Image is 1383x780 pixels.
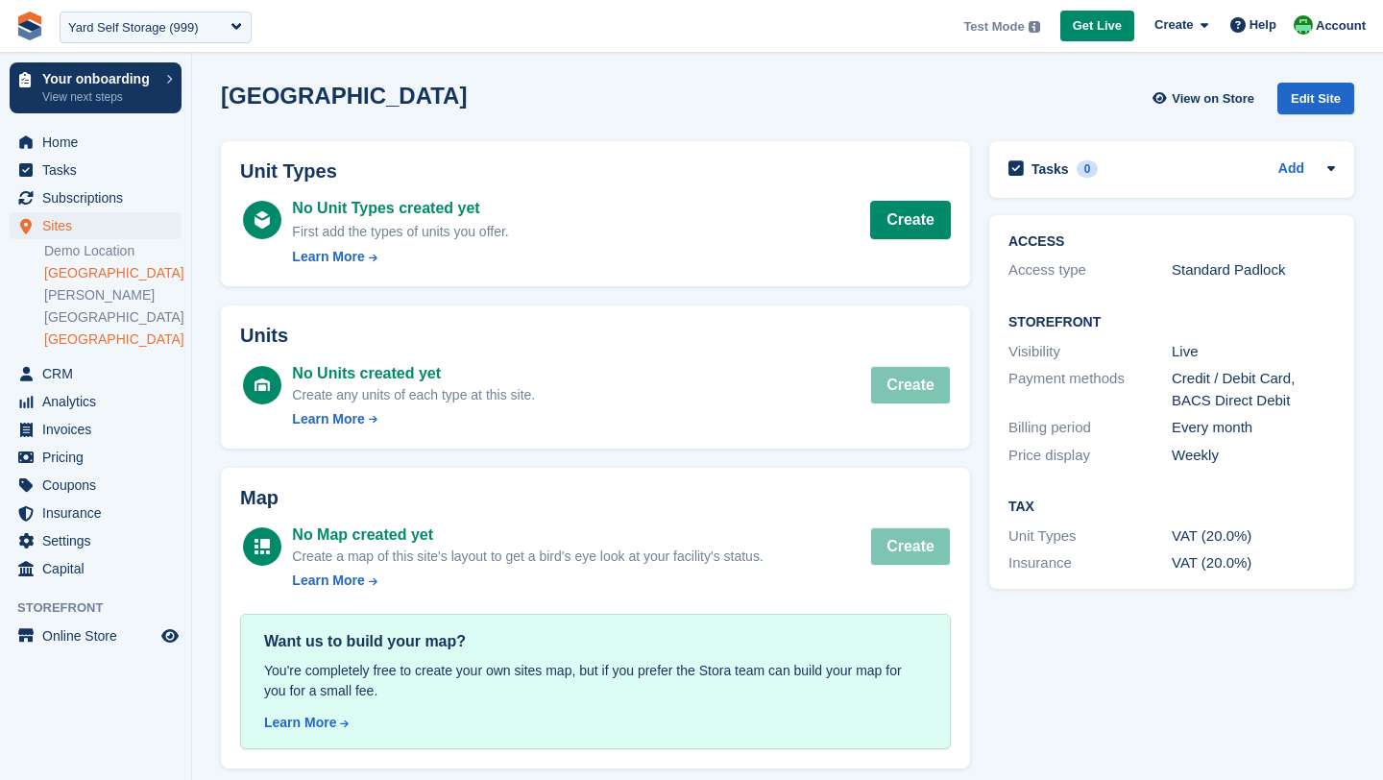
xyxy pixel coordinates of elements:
div: Create a map of this site's layout to get a bird's eye look at your facility's status. [292,547,763,567]
span: Test Mode [963,17,1024,37]
div: VAT (20.0%) [1172,552,1335,574]
div: Credit / Debit Card, BACS Direct Debit [1172,368,1335,411]
div: Learn More [264,713,336,733]
a: menu [10,388,182,415]
div: Price display [1008,445,1172,467]
a: menu [10,129,182,156]
div: Edit Site [1277,83,1354,114]
a: [GEOGRAPHIC_DATA] [44,308,182,327]
img: stora-icon-8386f47178a22dfd0bd8f6a31ec36ba5ce8667c1dd55bd0f319d3a0aa187defe.svg [15,12,44,40]
div: Every month [1172,417,1335,439]
div: Yard Self Storage (999) [68,18,199,37]
a: Learn More [292,247,508,267]
a: menu [10,527,182,554]
div: Unit Types [1008,525,1172,548]
a: menu [10,184,182,211]
span: Settings [42,527,158,554]
div: 0 [1077,160,1099,178]
span: Get Live [1073,16,1122,36]
a: menu [10,500,182,526]
h2: Storefront [1008,315,1335,330]
a: View on Store [1150,83,1262,114]
a: menu [10,555,182,582]
a: Learn More [292,571,763,591]
span: Pricing [42,444,158,471]
span: Storefront [17,598,191,618]
p: Your onboarding [42,72,157,85]
div: Learn More [292,409,364,429]
h2: Map [240,487,951,509]
h2: ACCESS [1008,234,1335,250]
a: menu [10,416,182,443]
div: No Units created yet [292,362,535,385]
span: First add the types of units you offer. [292,224,508,239]
div: No Unit Types created yet [292,197,508,220]
a: menu [10,472,182,499]
div: Create any units of each type at this site. [292,385,535,405]
a: Learn More [292,409,535,429]
img: icon-info-grey-7440780725fd019a000dd9b08b2336e03edf1995a4989e88bcd33f0948082b44.svg [1029,21,1040,33]
div: Billing period [1008,417,1172,439]
a: menu [10,622,182,649]
span: Capital [42,555,158,582]
span: Subscriptions [42,184,158,211]
a: Create [870,201,951,239]
span: CRM [42,360,158,387]
div: Insurance [1008,552,1172,574]
button: Create [870,366,951,404]
div: Access type [1008,259,1172,281]
a: Your onboarding View next steps [10,62,182,113]
div: No Map created yet [292,524,763,547]
div: Learn More [292,571,364,591]
a: [PERSON_NAME] [44,286,182,305]
a: Edit Site [1277,83,1354,122]
span: Create [1154,15,1193,35]
span: Account [1316,16,1366,36]
h2: Tax [1008,500,1335,515]
p: View next steps [42,88,157,106]
div: Weekly [1172,445,1335,467]
a: menu [10,157,182,183]
a: Get Live [1060,11,1134,42]
a: Preview store [158,624,182,647]
div: You're completely free to create your own sites map, but if you prefer the Stora team can build y... [264,661,927,701]
span: Sites [42,212,158,239]
span: Insurance [42,500,158,526]
h2: Unit Types [240,160,951,183]
a: Add [1278,158,1304,181]
div: Learn More [292,247,364,267]
span: Analytics [42,388,158,415]
a: menu [10,444,182,471]
div: Payment methods [1008,368,1172,411]
span: Online Store [42,622,158,649]
span: Home [42,129,158,156]
div: Live [1172,341,1335,363]
h2: Units [240,325,951,347]
img: unit-icn-white-d235c252c4782ee186a2df4c2286ac11bc0d7b43c5caf8ab1da4ff888f7e7cf9.svg [255,378,270,392]
div: Want us to build your map? [264,630,927,653]
span: Invoices [42,416,158,443]
div: Visibility [1008,341,1172,363]
a: menu [10,360,182,387]
img: map-icn-white-8b231986280072e83805622d3debb4903e2986e43859118e7b4002611c8ef794.svg [255,539,270,554]
h2: Tasks [1031,160,1069,178]
span: Help [1250,15,1276,35]
img: Laura Carlisle [1294,15,1313,35]
span: Coupons [42,472,158,499]
a: menu [10,212,182,239]
a: Demo Location [44,242,182,260]
div: Standard Padlock [1172,259,1335,281]
div: VAT (20.0%) [1172,525,1335,548]
img: unit-type-icn-white-16d13ffa02960716e5f9c6ef3da9be9de4fcf26b26518e163466bdfb0a71253c.svg [255,211,270,229]
h2: [GEOGRAPHIC_DATA] [221,83,467,109]
span: View on Store [1172,89,1254,109]
a: [GEOGRAPHIC_DATA] [44,330,182,349]
a: [GEOGRAPHIC_DATA] [44,264,182,282]
a: Learn More [264,713,927,733]
button: Create [870,527,951,566]
span: Tasks [42,157,158,183]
